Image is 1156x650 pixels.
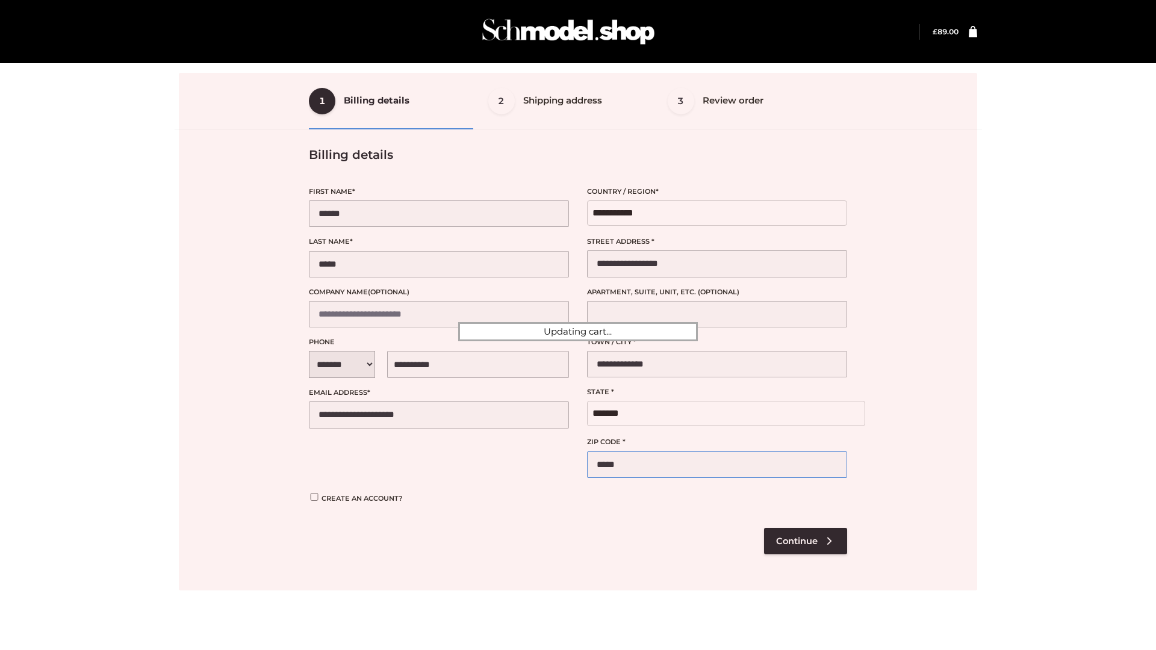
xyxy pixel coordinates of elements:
img: Schmodel Admin 964 [478,8,659,55]
bdi: 89.00 [933,27,959,36]
div: Updating cart... [458,322,698,341]
a: £89.00 [933,27,959,36]
span: £ [933,27,937,36]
